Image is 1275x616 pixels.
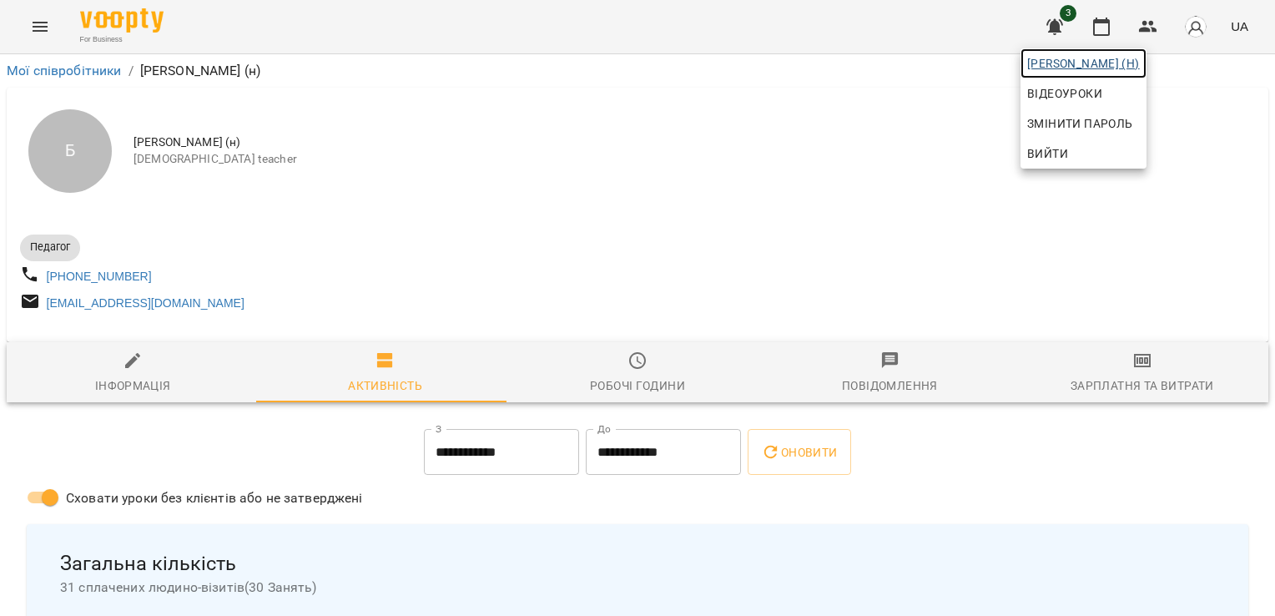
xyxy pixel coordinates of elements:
[1027,83,1102,104] span: Відеоуроки
[1021,109,1146,139] a: Змінити пароль
[1021,78,1109,109] a: Відеоуроки
[1027,114,1140,134] span: Змінити пароль
[1021,48,1146,78] a: [PERSON_NAME] (н)
[1021,139,1146,169] button: Вийти
[1027,144,1068,164] span: Вийти
[1027,53,1140,73] span: [PERSON_NAME] (н)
